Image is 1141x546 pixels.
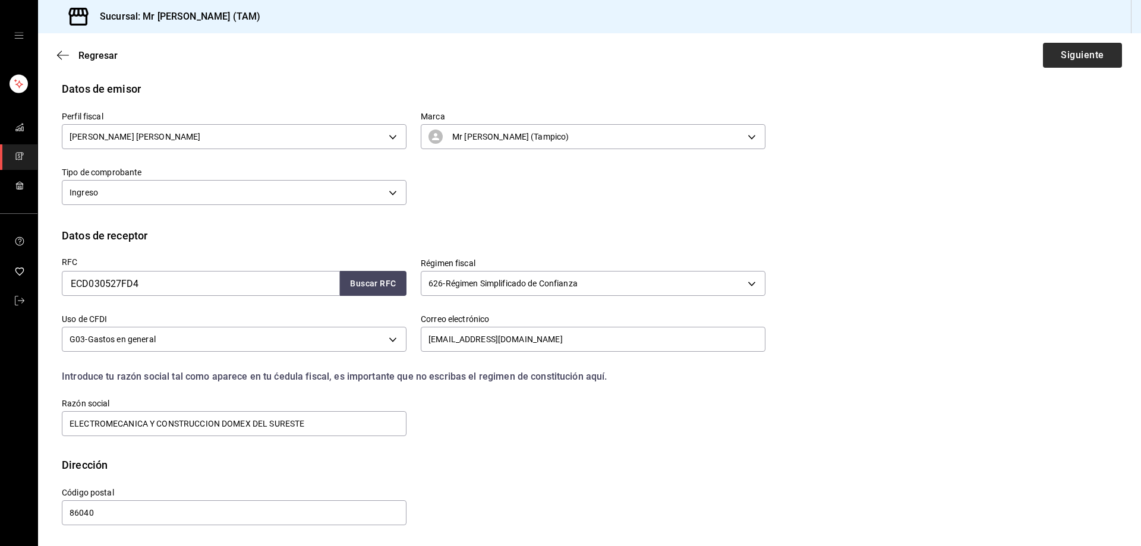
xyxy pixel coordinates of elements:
[70,187,98,198] span: Ingreso
[62,168,406,176] label: Tipo de comprobante
[421,259,765,267] label: Régimen fiscal
[62,112,406,121] label: Perfil fiscal
[70,333,156,345] span: G03 - Gastos en general
[62,258,406,266] label: RFC
[62,124,406,149] div: [PERSON_NAME] [PERSON_NAME]
[62,399,406,408] label: Razón social
[62,370,765,384] div: Introduce tu razón social tal como aparece en tu ćedula fiscal, es importante que no escribas el ...
[340,271,406,296] button: Buscar RFC
[452,131,569,143] span: Mr [PERSON_NAME] (Tampico)
[1043,43,1122,68] button: Siguiente
[78,50,118,61] span: Regresar
[421,315,765,323] label: Correo electrónico
[62,315,406,323] label: Uso de CFDI
[62,488,406,497] label: Código postal
[421,112,765,121] label: Marca
[62,457,108,473] div: Dirección
[428,277,578,289] span: 626 - Régimen Simplificado de Confianza
[62,500,406,525] input: Obligatorio
[62,81,141,97] div: Datos de emisor
[57,50,118,61] button: Regresar
[14,31,24,40] button: open drawer
[90,10,260,24] h3: Sucursal: Mr [PERSON_NAME] (TAM)
[62,228,147,244] div: Datos de receptor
